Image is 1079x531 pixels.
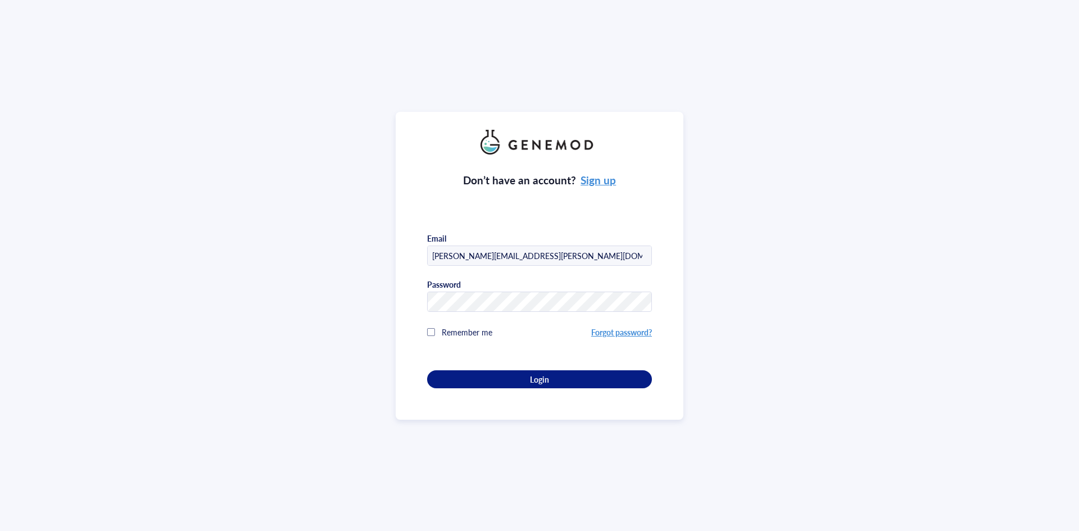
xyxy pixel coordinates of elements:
[480,130,599,155] img: genemod_logo_light-BcqUzbGq.png
[427,370,652,388] button: Login
[442,326,492,338] span: Remember me
[591,326,652,338] a: Forgot password?
[463,173,616,188] div: Don’t have an account?
[530,374,549,384] span: Login
[427,233,446,243] div: Email
[581,173,616,188] a: Sign up
[427,279,461,289] div: Password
